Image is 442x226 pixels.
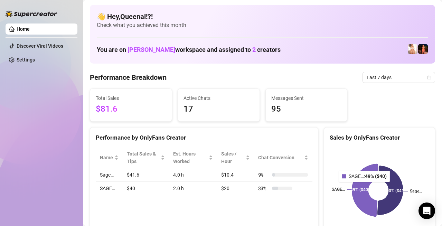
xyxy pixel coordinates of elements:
span: Messages Sent [271,94,342,102]
td: Sage… [96,168,123,182]
span: Sales / Hour [221,150,244,165]
th: Name [96,147,123,168]
span: Last 7 days [367,72,431,83]
span: Total Sales [96,94,166,102]
div: Open Intercom Messenger [419,203,435,219]
span: calendar [427,75,431,79]
img: logo-BBDzfeDw.svg [6,10,57,17]
text: Sage… [410,189,422,194]
td: $41.6 [123,168,169,182]
span: $81.6 [96,103,166,116]
a: Discover Viral Videos [17,43,63,49]
span: 33 % [258,185,269,192]
th: Total Sales & Tips [123,147,169,168]
span: 95 [271,103,342,116]
span: Name [100,154,113,161]
div: Performance by OnlyFans Creator [96,133,312,142]
h4: 👋 Hey, Queenal!? ! [97,12,428,21]
td: 2.0 h [169,182,217,195]
span: [PERSON_NAME] [128,46,175,53]
span: Active Chats [184,94,254,102]
td: SAGE… [96,182,123,195]
span: 9 % [258,171,269,179]
span: Chat Conversion [258,154,303,161]
th: Chat Conversion [254,147,312,168]
a: Home [17,26,30,32]
td: $20 [217,182,254,195]
span: Total Sales & Tips [127,150,159,165]
td: 4.0 h [169,168,217,182]
img: Sage [408,44,417,54]
text: SAGE… [332,187,345,192]
h1: You are on workspace and assigned to creators [97,46,281,54]
div: Sales by OnlyFans Creator [330,133,429,142]
img: SAGE [418,44,428,54]
th: Sales / Hour [217,147,254,168]
a: Settings [17,57,35,63]
span: 2 [252,46,256,53]
span: Check what you achieved this month [97,21,428,29]
div: Est. Hours Worked [173,150,207,165]
span: 17 [184,103,254,116]
h4: Performance Breakdown [90,73,167,82]
td: $10.4 [217,168,254,182]
td: $40 [123,182,169,195]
